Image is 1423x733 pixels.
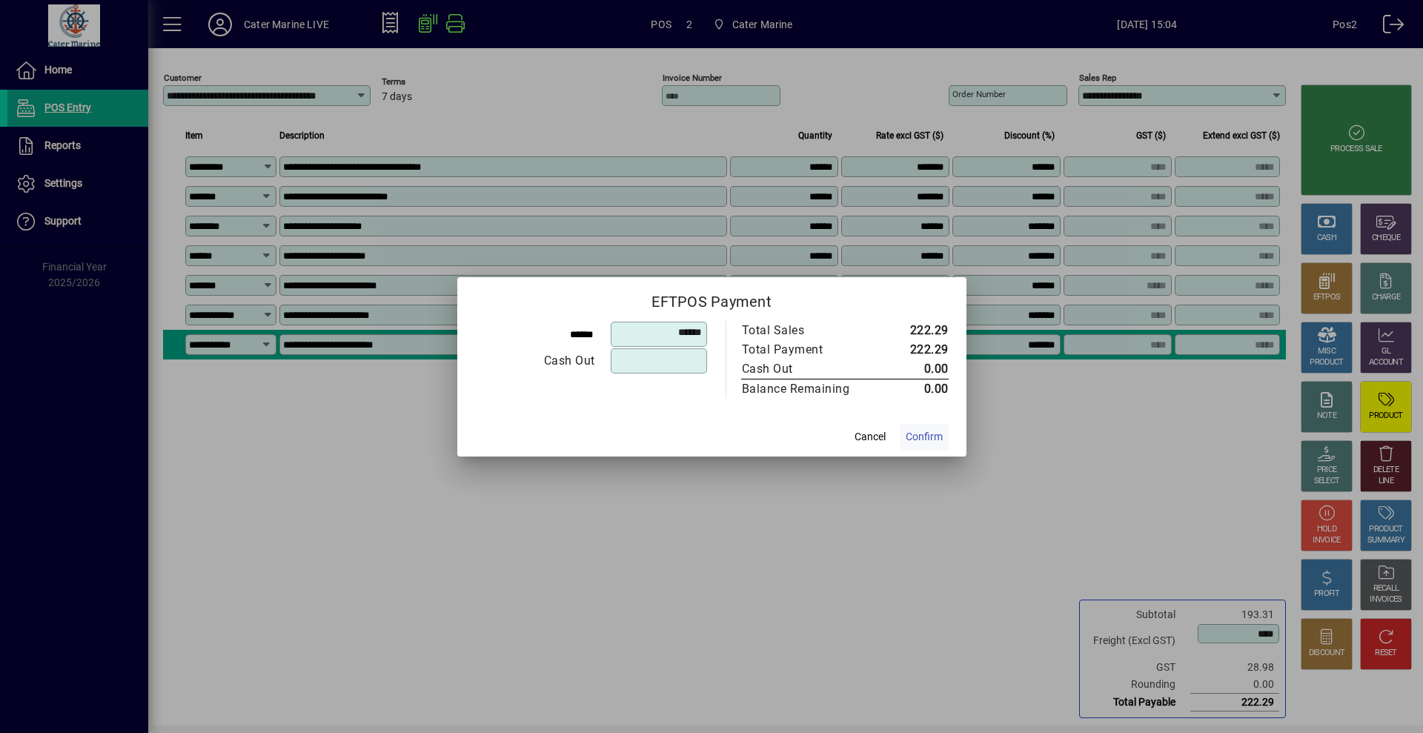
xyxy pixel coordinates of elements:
td: 0.00 [881,379,949,399]
div: Cash Out [742,360,866,378]
td: 222.29 [881,321,949,340]
div: Cash Out [476,352,595,370]
button: Confirm [900,424,949,451]
button: Cancel [846,424,894,451]
td: Total Payment [741,340,881,359]
span: Cancel [855,429,886,445]
td: 222.29 [881,340,949,359]
h2: EFTPOS Payment [457,277,966,320]
td: 0.00 [881,359,949,379]
span: Confirm [906,429,943,445]
td: Total Sales [741,321,881,340]
div: Balance Remaining [742,380,866,398]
